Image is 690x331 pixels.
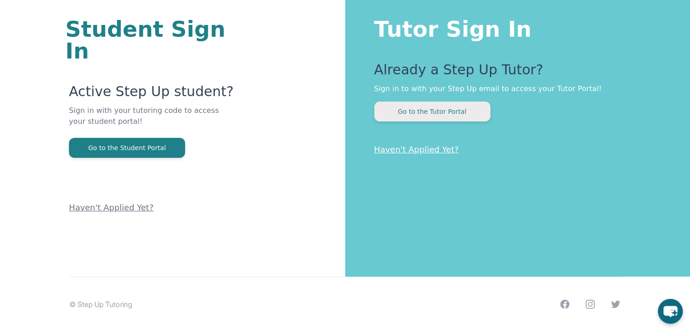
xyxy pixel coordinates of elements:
[65,18,236,62] h1: Student Sign In
[374,102,490,122] button: Go to the Tutor Portal
[374,145,459,154] a: Haven't Applied Yet?
[374,107,490,116] a: Go to the Tutor Portal
[374,15,654,40] h1: Tutor Sign In
[69,105,236,138] p: Sign in with your tutoring code to access your student portal!
[69,138,185,158] button: Go to the Student Portal
[69,299,132,310] p: © Step Up Tutoring
[374,62,654,83] p: Already a Step Up Tutor?
[69,203,154,212] a: Haven't Applied Yet?
[69,83,236,105] p: Active Step Up student?
[374,83,654,94] p: Sign in to with your Step Up email to access your Tutor Portal!
[69,143,185,152] a: Go to the Student Portal
[658,299,683,324] button: chat-button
